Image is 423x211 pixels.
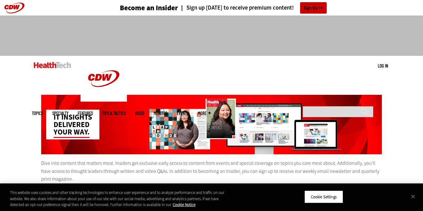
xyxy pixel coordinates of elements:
span: Topics [32,111,43,116]
a: Sign Up [300,2,327,14]
a: Sign up [DATE] to receive premium content! [178,5,294,11]
div: User menu [378,63,388,69]
div: This website uses cookies and other tracking technologies to enhance user experience and to analy... [10,190,233,208]
a: Tips & Tactics [102,111,126,116]
a: Video [135,111,144,116]
a: Features [78,111,93,116]
button: Cookie Settings [304,190,343,203]
a: Log in [378,63,388,68]
h3: Become an Insider [120,4,178,11]
div: IT insights delivered [46,110,99,139]
a: CDW [81,97,127,103]
span: your way. [54,127,89,138]
a: MonITor [154,111,168,116]
img: Home [81,56,127,102]
a: Events [177,111,189,116]
a: More information about your privacy [173,202,195,207]
button: Close [406,190,420,203]
span: Specialty [52,111,68,116]
img: Home [34,62,71,68]
iframe: advertisement [99,22,324,50]
p: Dive into content that matters most. Insiders get exclusive early access to content from events a... [41,159,382,183]
a: Become an Insider [97,4,178,11]
span: More [198,111,211,116]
